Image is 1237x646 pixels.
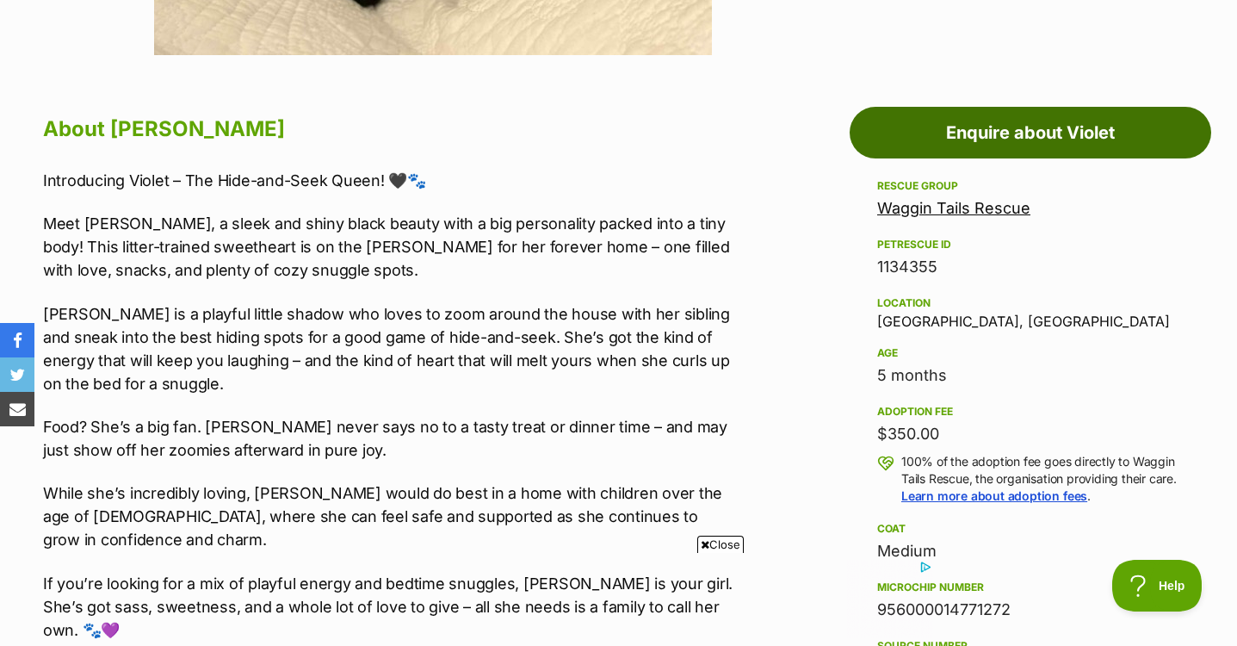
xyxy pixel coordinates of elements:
div: PetRescue ID [877,238,1184,252]
p: While she’s incredibly loving, [PERSON_NAME] would do best in a home with children over the age o... [43,481,737,551]
div: Microchip number [877,581,1184,594]
div: Adoption fee [877,405,1184,419]
div: Rescue group [877,179,1184,193]
p: Introducing Violet – The Hide-and-Seek Queen! 🖤🐾 [43,169,737,192]
a: Enquire about Violet [850,107,1211,158]
p: 100% of the adoption fee goes directly to Waggin Tails Rescue, the organisation providing their c... [901,453,1184,505]
div: 5 months [877,363,1184,388]
iframe: Advertisement [306,560,932,637]
p: If you’re looking for a mix of playful energy and bedtime snuggles, [PERSON_NAME] is your girl. S... [43,572,737,642]
a: Waggin Tails Rescue [877,199,1030,217]
span: Close [697,536,744,553]
div: [GEOGRAPHIC_DATA], [GEOGRAPHIC_DATA] [877,293,1184,329]
p: Meet [PERSON_NAME], a sleek and shiny black beauty with a big personality packed into a tiny body... [43,212,737,282]
a: Learn more about adoption fees [901,488,1087,503]
div: $350.00 [877,422,1184,446]
h2: About [PERSON_NAME] [43,110,737,148]
p: Food? She’s a big fan. [PERSON_NAME] never says no to a tasty treat or dinner time – and may just... [43,415,737,462]
div: Location [877,296,1184,310]
iframe: Help Scout Beacon - Open [1112,560,1203,612]
p: [PERSON_NAME] is a playful little shadow who loves to zoom around the house with her sibling and ... [43,302,737,395]
div: 1134355 [877,255,1184,279]
div: Coat [877,522,1184,536]
div: Age [877,346,1184,360]
div: Medium [877,539,1184,563]
div: 956000014771272 [877,598,1184,622]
